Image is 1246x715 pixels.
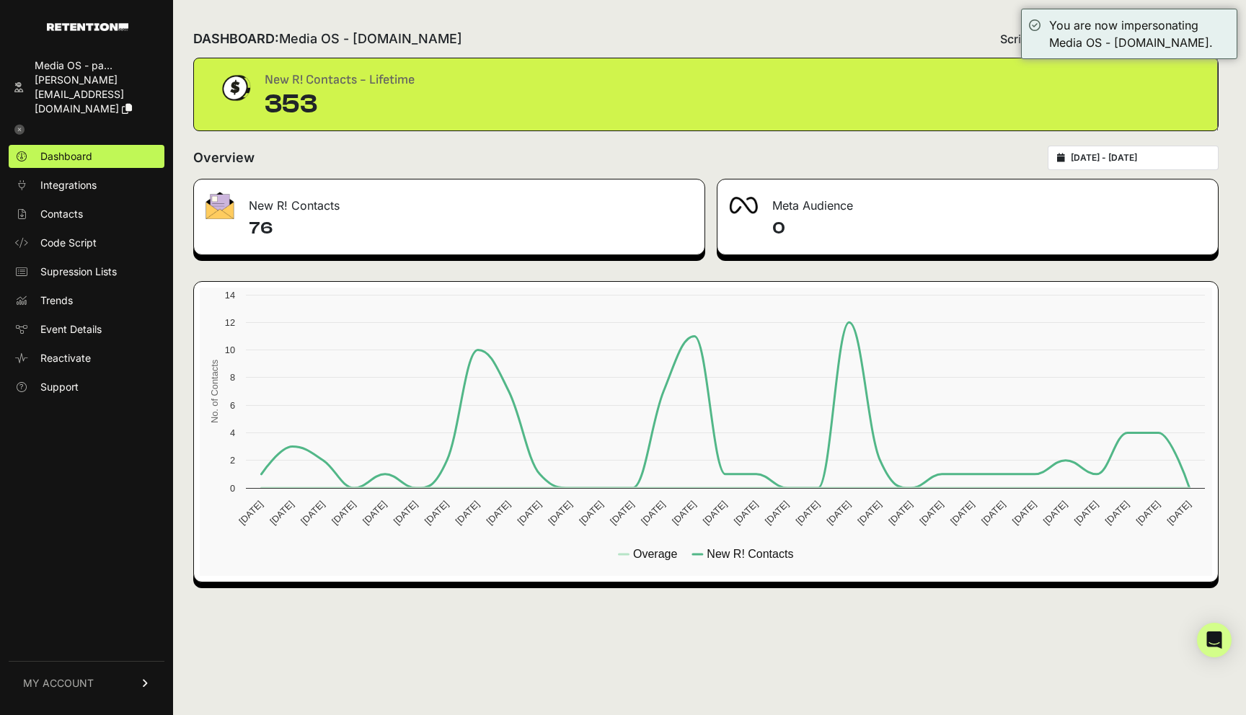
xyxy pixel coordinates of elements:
text: [DATE] [794,499,822,527]
text: [DATE] [454,499,482,527]
text: [DATE] [361,499,389,527]
text: [DATE] [299,499,327,527]
text: [DATE] [330,499,358,527]
span: Code Script [40,236,97,250]
span: Event Details [40,322,102,337]
a: Contacts [9,203,164,226]
span: Script status [1000,30,1069,48]
text: 6 [230,400,235,411]
h4: 0 [772,217,1206,240]
text: 10 [225,345,235,355]
text: [DATE] [1103,499,1131,527]
text: [DATE] [1010,499,1038,527]
div: 353 [265,90,415,119]
span: Contacts [40,207,83,221]
a: Reactivate [9,347,164,370]
span: Trends [40,293,73,308]
div: Meta Audience [717,179,1218,223]
text: 4 [230,427,235,438]
text: [DATE] [1165,499,1193,527]
text: [DATE] [948,499,976,527]
text: [DATE] [979,499,1007,527]
text: New R! Contacts [707,548,793,560]
text: [DATE] [237,499,265,527]
img: dollar-coin-05c43ed7efb7bc0c12610022525b4bbbb207c7efeef5aecc26f025e68dcafac9.png [217,70,253,106]
text: 0 [230,483,235,494]
h2: DASHBOARD: [193,29,462,49]
text: [DATE] [515,499,543,527]
a: Support [9,376,164,399]
text: [DATE] [886,499,914,527]
text: [DATE] [1041,499,1069,527]
a: Trends [9,289,164,312]
text: [DATE] [855,499,883,527]
text: No. of Contacts [209,360,220,423]
text: 12 [225,317,235,328]
a: Event Details [9,318,164,341]
span: Integrations [40,178,97,192]
div: New R! Contacts - Lifetime [265,70,415,90]
text: 2 [230,455,235,466]
a: Code Script [9,231,164,254]
a: MY ACCOUNT [9,661,164,705]
img: fa-envelope-19ae18322b30453b285274b1b8af3d052b27d846a4fbe8435d1a52b978f639a2.png [206,192,234,219]
text: [DATE] [701,499,729,527]
div: You are now impersonating Media OS - [DOMAIN_NAME]. [1049,17,1229,51]
text: 8 [230,372,235,383]
div: Open Intercom Messenger [1197,623,1232,657]
text: [DATE] [268,499,296,527]
text: [DATE] [670,499,698,527]
text: [DATE] [546,499,574,527]
div: New R! Contacts [194,179,704,223]
h4: 76 [249,217,693,240]
text: [DATE] [1072,499,1100,527]
text: [DATE] [732,499,760,527]
span: Supression Lists [40,265,117,279]
a: Media OS - pa... [PERSON_NAME][EMAIL_ADDRESS][DOMAIN_NAME] [9,54,164,120]
img: fa-meta-2f981b61bb99beabf952f7030308934f19ce035c18b003e963880cc3fabeebb7.png [729,197,758,214]
span: MY ACCOUNT [23,676,94,690]
text: 14 [225,290,235,301]
text: [DATE] [917,499,945,527]
div: Media OS - pa... [35,58,159,73]
span: Dashboard [40,149,92,164]
text: [DATE] [608,499,636,527]
a: Integrations [9,174,164,197]
span: Support [40,380,79,394]
text: [DATE] [1134,499,1162,527]
text: [DATE] [577,499,605,527]
span: [PERSON_NAME][EMAIL_ADDRESS][DOMAIN_NAME] [35,74,124,115]
a: Supression Lists [9,260,164,283]
a: Dashboard [9,145,164,168]
text: Overage [633,548,677,560]
span: Reactivate [40,351,91,365]
text: [DATE] [423,499,451,527]
text: [DATE] [824,499,852,527]
h2: Overview [193,148,255,168]
span: Media OS - [DOMAIN_NAME] [279,31,462,46]
text: [DATE] [763,499,791,527]
text: [DATE] [392,499,420,527]
text: [DATE] [485,499,513,527]
text: [DATE] [639,499,667,527]
img: Retention.com [47,23,128,31]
